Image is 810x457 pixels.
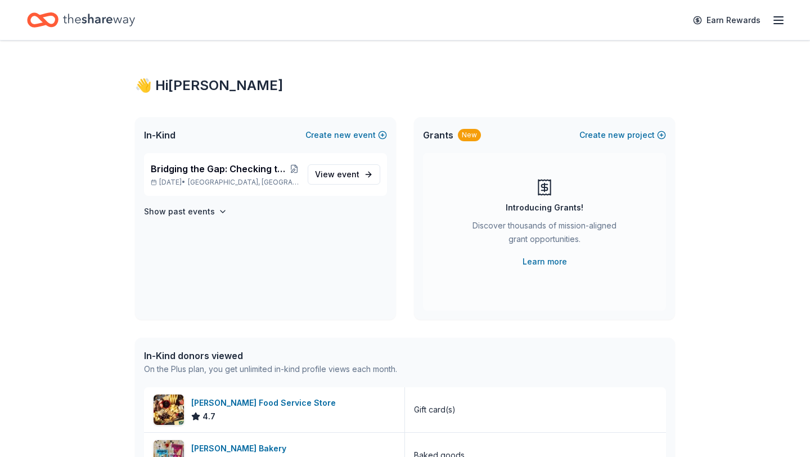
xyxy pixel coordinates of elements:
button: Createnewevent [305,128,387,142]
span: 4.7 [202,410,215,423]
a: View event [308,164,380,185]
div: Introducing Grants! [506,201,583,214]
div: Gift card(s) [414,403,456,416]
span: event [337,169,359,179]
span: Grants [423,128,453,142]
div: New [458,129,481,141]
div: [PERSON_NAME] Bakery [191,442,291,455]
span: new [608,128,625,142]
h4: Show past events [144,205,215,218]
img: Image for Gordon Food Service Store [154,395,184,425]
div: Discover thousands of mission-aligned grant opportunities. [468,219,621,250]
div: In-Kind donors viewed [144,349,397,362]
span: Bridging the Gap: Checking the Pulse Centering Youth Power, Healing Communities,Reimagining Reentry [151,162,290,176]
button: Createnewproject [579,128,666,142]
span: In-Kind [144,128,175,142]
a: Earn Rewards [686,10,767,30]
div: 👋 Hi [PERSON_NAME] [135,77,675,95]
span: [GEOGRAPHIC_DATA], [GEOGRAPHIC_DATA] [188,178,299,187]
a: Learn more [523,255,567,268]
div: [PERSON_NAME] Food Service Store [191,396,340,410]
a: Home [27,7,135,33]
span: new [334,128,351,142]
button: Show past events [144,205,227,218]
p: [DATE] • [151,178,299,187]
span: View [315,168,359,181]
div: On the Plus plan, you get unlimited in-kind profile views each month. [144,362,397,376]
